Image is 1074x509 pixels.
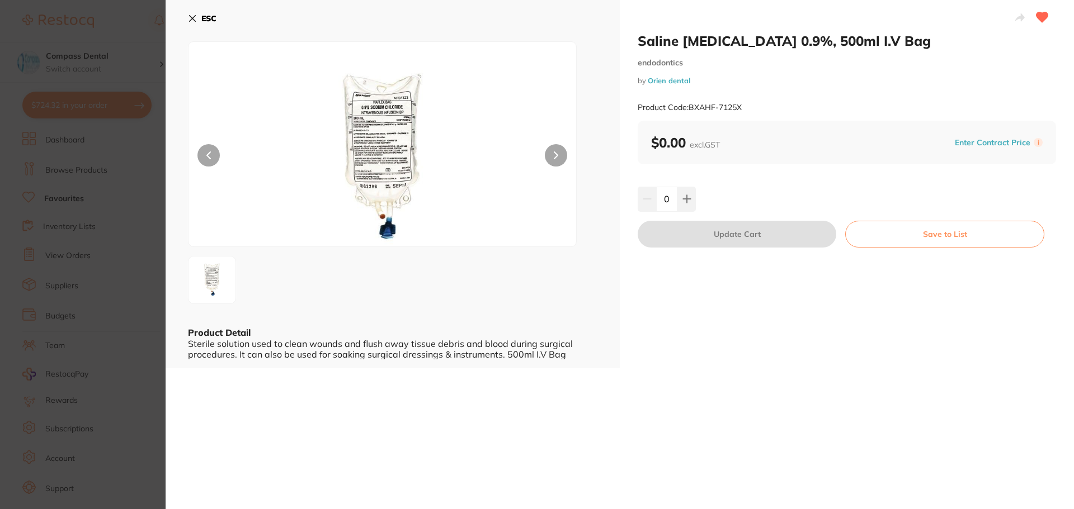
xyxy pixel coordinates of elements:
span: excl. GST [690,140,720,150]
small: Product Code: BXAHF-7125X [638,103,742,112]
small: endodontics [638,58,1056,68]
button: Enter Contract Price [951,137,1034,148]
h2: Saline [MEDICAL_DATA] 0.9%, 500ml I.V Bag [638,32,1056,49]
label: i [1034,138,1043,147]
b: $0.00 [651,134,720,151]
img: LWpwZw [266,70,499,246]
button: Update Cart [638,221,836,248]
div: Sterile solution used to clean wounds and flush away tissue debris and blood during surgical proc... [188,339,597,359]
img: LWpwZw [192,258,232,302]
button: ESC [188,9,216,28]
small: by [638,77,1056,85]
a: Orien dental [648,76,690,85]
b: ESC [201,13,216,23]
b: Product Detail [188,327,251,338]
button: Save to List [845,221,1044,248]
